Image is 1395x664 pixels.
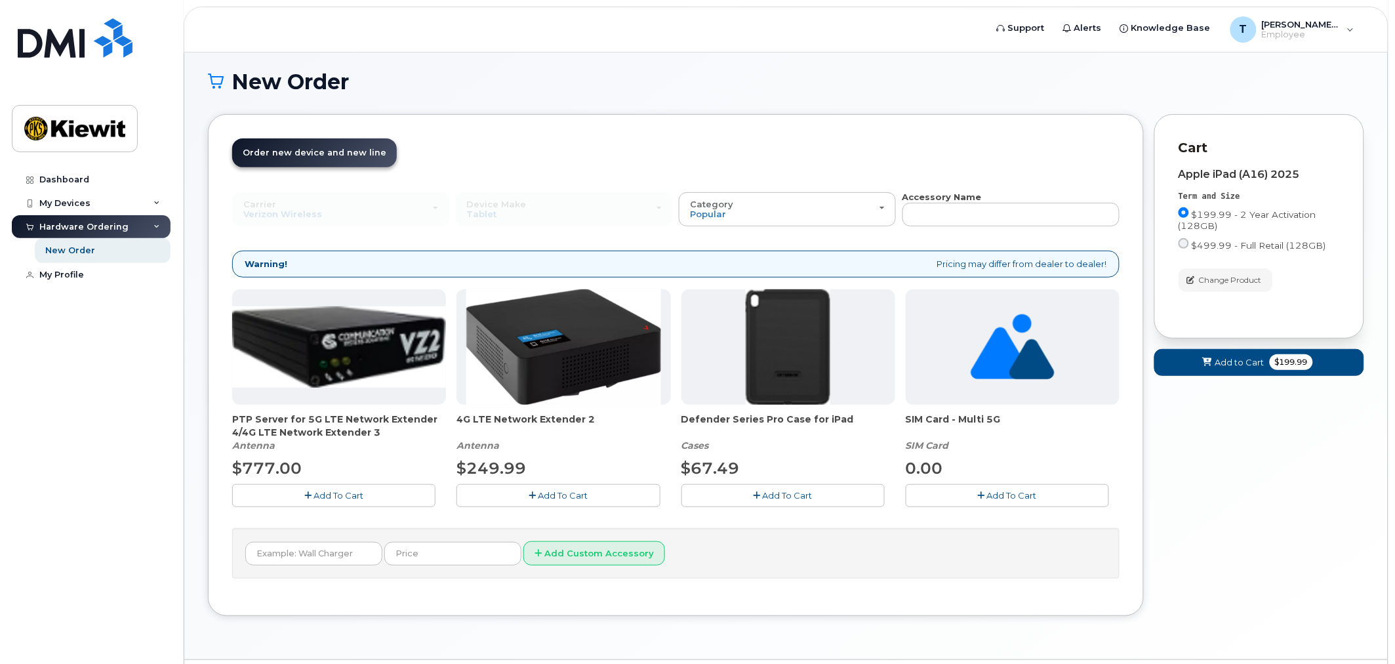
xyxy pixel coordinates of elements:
em: Antenna [456,440,499,451]
span: 4G LTE Network Extender 2 [456,413,670,439]
div: Defender Series Pro Case for iPad [681,413,895,452]
button: Change Product [1179,268,1273,291]
div: Pricing may differ from dealer to dealer! [232,251,1120,278]
img: Casa_Sysem.png [232,306,446,388]
button: Category Popular [679,192,896,226]
strong: Warning! [245,258,287,270]
div: Tyler.James [1221,16,1364,43]
div: PTP Server for 5G LTE Network Extender 4/4G LTE Network Extender 3 [232,413,446,452]
span: Change Product [1199,274,1262,286]
span: Category [690,199,733,209]
span: Order new device and new line [243,148,386,157]
span: $499.99 - Full Retail (128GB) [1192,240,1326,251]
iframe: Messenger Launcher [1338,607,1385,654]
span: Add to Cart [1215,356,1264,369]
span: Add To Cart [987,490,1037,501]
span: $199.99 [1270,354,1313,370]
em: SIM Card [906,440,949,451]
input: $499.99 - Full Retail (128GB) [1179,238,1189,249]
em: Antenna [232,440,275,451]
img: no_image_found-2caef05468ed5679b831cfe6fc140e25e0c280774317ffc20a367ab7fd17291e.png [971,289,1054,405]
span: 0.00 [906,459,943,478]
span: $67.49 [681,459,740,478]
div: Apple iPad (A16) 2025 [1179,169,1340,180]
span: Defender Series Pro Case for iPad [681,413,895,439]
button: Add To Cart [681,484,885,507]
h1: New Order [208,70,1364,93]
img: defenderipad10thgen.png [746,289,830,405]
span: Popular [690,209,726,219]
div: SIM Card - Multi 5G [906,413,1120,452]
span: Alerts [1074,22,1102,35]
a: Knowledge Base [1111,15,1220,41]
span: Support [1008,22,1045,35]
span: $777.00 [232,459,302,478]
button: Add To Cart [456,484,660,507]
p: Cart [1179,138,1340,157]
span: T [1240,22,1247,37]
button: Add to Cart $199.99 [1154,349,1364,376]
div: Term and Size [1179,191,1340,202]
span: $249.99 [456,459,526,478]
span: SIM Card - Multi 5G [906,413,1120,439]
input: Price [384,542,521,566]
button: Add To Cart [232,484,435,507]
button: Add Custom Accessory [523,541,665,566]
em: Cases [681,440,709,451]
strong: Accessory Name [902,192,982,202]
span: PTP Server for 5G LTE Network Extender 4/4G LTE Network Extender 3 [232,413,446,439]
span: Add To Cart [538,490,588,501]
span: [PERSON_NAME].[PERSON_NAME] [1262,19,1341,30]
span: Employee [1262,30,1341,40]
span: Add To Cart [313,490,363,501]
a: Alerts [1054,15,1111,41]
img: 4glte_extender.png [466,289,662,405]
span: $199.99 - 2 Year Activation (128GB) [1179,209,1316,231]
input: Example: Wall Charger [245,542,382,566]
input: $199.99 - 2 Year Activation (128GB) [1179,207,1189,218]
span: Add To Cart [763,490,813,501]
a: Support [988,15,1054,41]
span: Knowledge Base [1131,22,1211,35]
button: Add To Cart [906,484,1109,507]
div: 4G LTE Network Extender 2 [456,413,670,452]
